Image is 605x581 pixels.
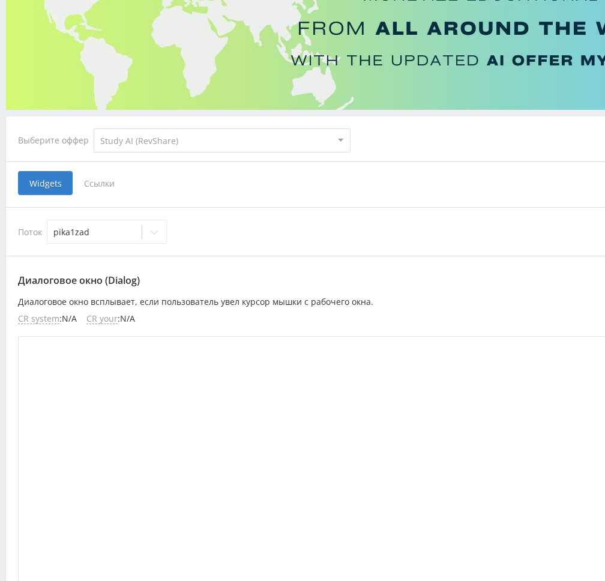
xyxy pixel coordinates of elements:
li: : N/A [18,314,77,324]
span: CR system [18,314,59,324]
div: Выберите оффер [18,136,94,145]
span: CR your [86,314,118,324]
li: : N/A [86,314,135,324]
span: Widgets [18,171,73,195]
span: Ссылки [73,171,126,195]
